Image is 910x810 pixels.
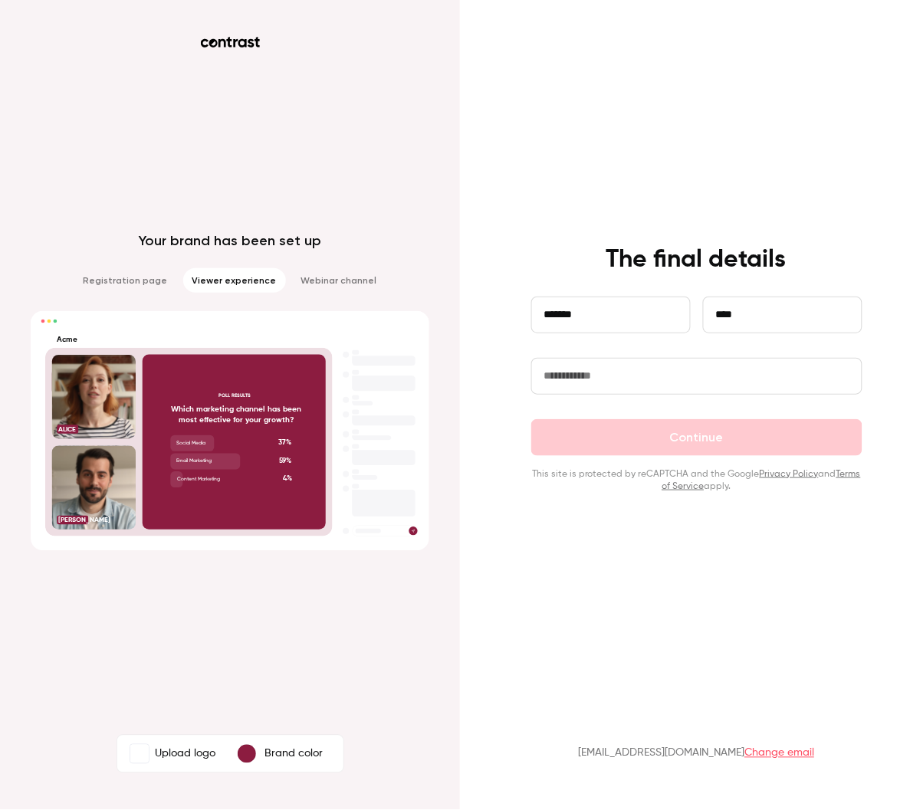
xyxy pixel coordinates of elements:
[579,746,815,761] p: [EMAIL_ADDRESS][DOMAIN_NAME]
[225,739,340,769] button: Brand color
[265,746,324,762] p: Brand color
[183,268,286,293] li: Viewer experience
[130,745,149,763] img: Acme
[292,268,386,293] li: Webinar channel
[139,231,321,250] p: Your brand has been set up
[760,470,819,479] a: Privacy Policy
[120,739,225,769] label: AcmeUpload logo
[745,748,815,759] a: Change email
[662,470,862,491] a: Terms of Service
[606,244,787,275] h4: The final details
[531,468,862,493] p: This site is protected by reCAPTCHA and the Google and apply.
[74,268,177,293] li: Registration page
